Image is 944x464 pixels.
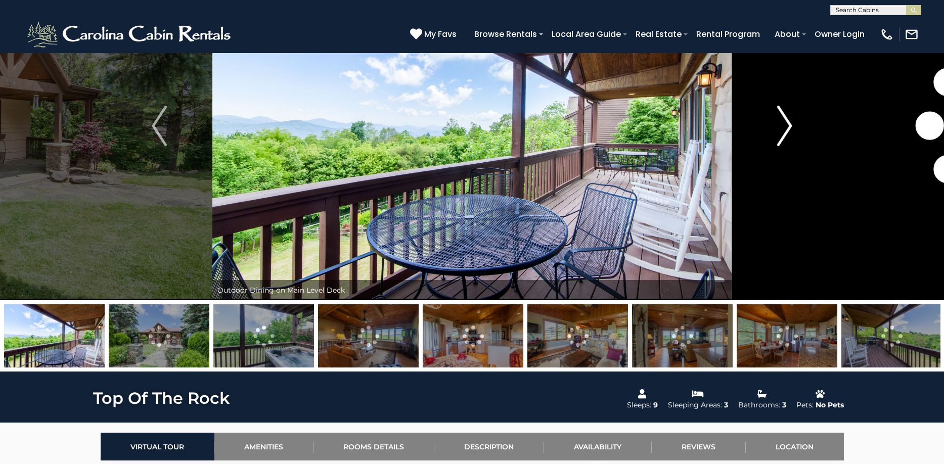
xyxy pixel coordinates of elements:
[547,25,626,43] a: Local Area Guide
[691,25,765,43] a: Rental Program
[527,304,628,367] img: 163263194
[746,433,844,460] a: Location
[777,106,792,146] img: arrow
[905,27,919,41] img: mail-regular-white.png
[410,28,459,41] a: My Favs
[212,280,732,300] div: Outdoor Dining on Main Level Deck
[652,433,746,460] a: Reviews
[770,25,805,43] a: About
[632,304,733,367] img: 163263187
[880,27,894,41] img: phone-regular-white.png
[313,433,434,460] a: Rooms Details
[213,304,314,367] img: 163263191
[631,25,687,43] a: Real Estate
[25,19,235,50] img: White-1-2.png
[423,304,523,367] img: 163263193
[810,25,870,43] a: Owner Login
[4,304,105,367] img: 163263190
[152,106,167,146] img: arrow
[318,304,419,367] img: 163263192
[101,433,214,460] a: Virtual Tour
[469,25,542,43] a: Browse Rentals
[544,433,652,460] a: Availability
[214,433,313,460] a: Amenities
[434,433,544,460] a: Description
[109,304,209,367] img: 163263189
[841,304,942,367] img: 163263196
[737,304,837,367] img: 163263195
[424,28,457,40] span: My Favs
